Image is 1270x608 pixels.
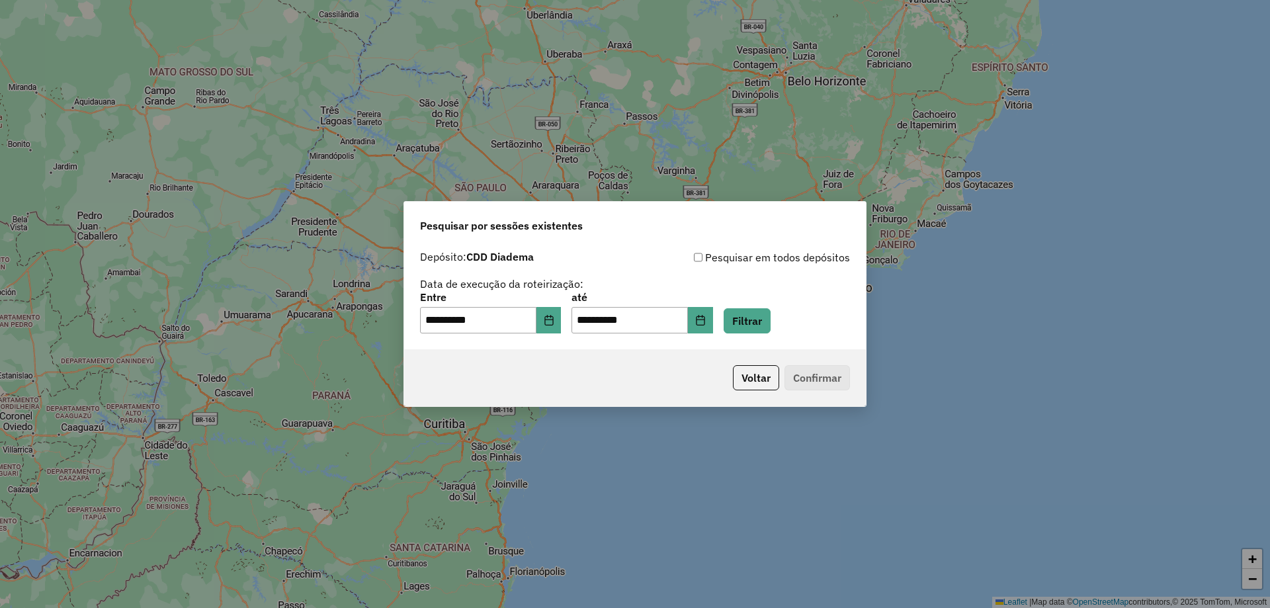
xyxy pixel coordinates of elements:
div: Pesquisar em todos depósitos [635,249,850,265]
button: Filtrar [724,308,771,333]
strong: CDD Diadema [466,250,534,263]
label: Entre [420,289,561,305]
label: Depósito: [420,249,534,265]
label: até [571,289,712,305]
span: Pesquisar por sessões existentes [420,218,583,234]
button: Choose Date [536,307,562,333]
button: Choose Date [688,307,713,333]
label: Data de execução da roteirização: [420,276,583,292]
button: Voltar [733,365,779,390]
